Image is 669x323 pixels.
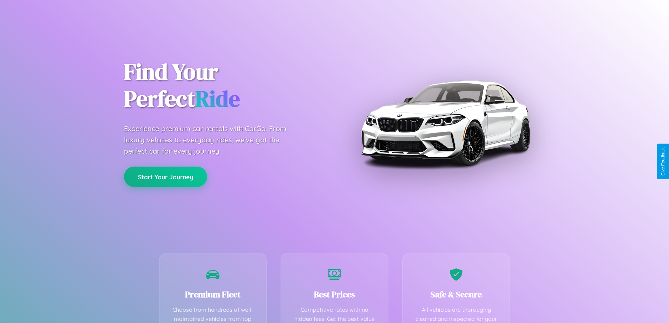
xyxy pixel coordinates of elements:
button: Start Your Journey [124,167,207,187]
img: Premium BMW car rental vehicle [358,35,533,211]
span: Ride [195,83,240,114]
h3: Safe & Secure [413,289,499,300]
div: Give Feedback [661,147,665,176]
h3: Best Prices [291,289,378,300]
h3: Premium Fleet [170,289,256,300]
p: Experience premium car rentals with CarGo. From luxury vehicles to everyday rides, we've got the ... [124,123,300,157]
h1: Find Your Perfect [124,58,324,112]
